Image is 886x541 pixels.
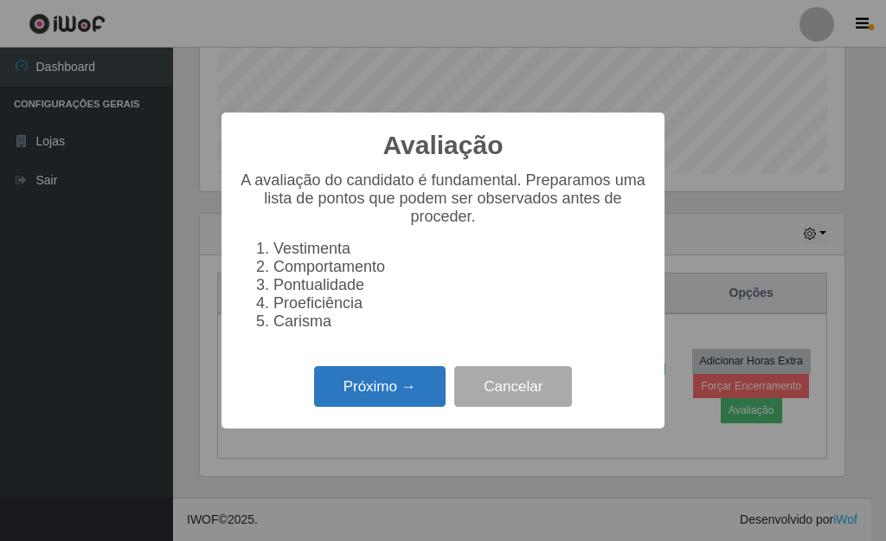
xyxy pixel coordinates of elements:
li: Pontualidade [273,276,647,294]
li: Proeficiência [273,294,647,312]
li: Vestimenta [273,240,647,258]
p: A avaliação do candidato é fundamental. Preparamos uma lista de pontos que podem ser observados a... [239,171,647,226]
li: Carisma [273,312,647,331]
button: Próximo → [314,366,446,407]
li: Comportamento [273,258,647,276]
h2: Avaliação [383,130,504,161]
button: Cancelar [454,366,572,407]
